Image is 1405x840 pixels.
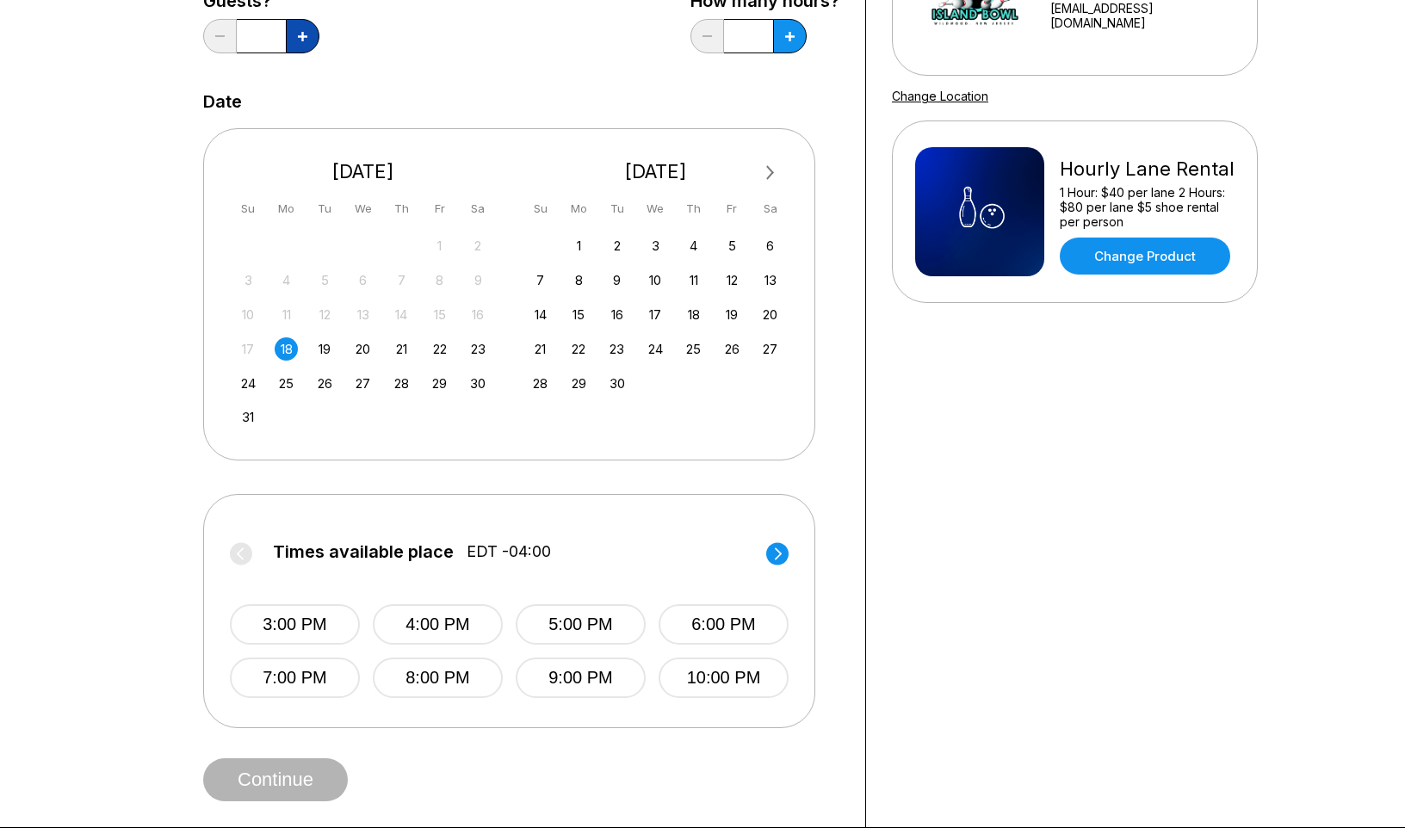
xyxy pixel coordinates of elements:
div: Not available Saturday, August 16th, 2025 [467,303,490,326]
div: Choose Tuesday, September 2nd, 2025 [605,234,628,257]
div: Not available Monday, August 11th, 2025 [275,303,298,326]
div: Choose Saturday, September 20th, 2025 [758,303,782,326]
div: Choose Friday, September 26th, 2025 [721,337,744,361]
div: Not available Sunday, August 17th, 2025 [237,337,260,361]
div: Not available Tuesday, August 12th, 2025 [313,303,337,326]
div: Not available Wednesday, August 13th, 2025 [351,303,374,326]
div: Choose Tuesday, August 19th, 2025 [313,337,337,361]
div: Choose Thursday, September 11th, 2025 [682,269,705,292]
div: Choose Saturday, August 30th, 2025 [467,372,490,395]
div: Choose Saturday, September 27th, 2025 [758,337,782,361]
button: 3:00 PM [230,604,360,645]
div: Choose Wednesday, September 24th, 2025 [644,337,667,361]
div: [DATE] [523,160,789,183]
div: Su [237,197,260,220]
div: Not available Saturday, August 9th, 2025 [467,269,490,292]
div: We [644,197,667,220]
button: 8:00 PM [373,658,503,698]
div: Sa [467,197,490,220]
div: Fr [428,197,451,220]
a: [EMAIL_ADDRESS][DOMAIN_NAME] [1050,1,1235,30]
div: Mo [275,197,298,220]
button: 10:00 PM [659,658,789,698]
div: Choose Monday, August 25th, 2025 [275,372,298,395]
div: Choose Wednesday, September 10th, 2025 [644,269,667,292]
div: Choose Monday, September 8th, 2025 [567,269,591,292]
div: Choose Saturday, August 23rd, 2025 [467,337,490,361]
div: Choose Wednesday, August 20th, 2025 [351,337,374,361]
div: Choose Friday, September 5th, 2025 [721,234,744,257]
button: 9:00 PM [516,658,646,698]
div: Tu [605,197,628,220]
div: Choose Friday, August 22nd, 2025 [428,337,451,361]
a: Change Location [892,89,988,103]
div: Not available Sunday, August 3rd, 2025 [237,269,260,292]
div: Choose Tuesday, August 26th, 2025 [313,372,337,395]
button: 6:00 PM [659,604,789,645]
div: Not available Friday, August 15th, 2025 [428,303,451,326]
div: Choose Thursday, September 18th, 2025 [682,303,705,326]
div: Choose Monday, September 1st, 2025 [567,234,591,257]
div: Choose Monday, September 29th, 2025 [567,372,591,395]
div: Choose Monday, August 18th, 2025 [275,337,298,361]
div: Choose Sunday, September 7th, 2025 [529,269,552,292]
button: 5:00 PM [516,604,646,645]
div: Choose Friday, August 29th, 2025 [428,372,451,395]
div: Choose Monday, September 15th, 2025 [567,303,591,326]
div: Th [682,197,705,220]
div: Fr [721,197,744,220]
div: Choose Wednesday, August 27th, 2025 [351,372,374,395]
div: Choose Friday, September 12th, 2025 [721,269,744,292]
div: 1 Hour: $40 per lane 2 Hours: $80 per lane $5 shoe rental per person [1060,185,1235,229]
img: Hourly Lane Rental [915,147,1044,276]
div: Not available Thursday, August 14th, 2025 [390,303,413,326]
div: Choose Wednesday, September 17th, 2025 [644,303,667,326]
div: Not available Thursday, August 7th, 2025 [390,269,413,292]
div: Choose Saturday, September 13th, 2025 [758,269,782,292]
div: Hourly Lane Rental [1060,157,1235,181]
div: Not available Friday, August 1st, 2025 [428,234,451,257]
div: month 2025-08 [234,232,492,429]
div: Choose Thursday, September 25th, 2025 [682,337,705,361]
div: Choose Thursday, September 4th, 2025 [682,234,705,257]
div: Choose Sunday, August 24th, 2025 [237,372,260,395]
div: Choose Monday, September 22nd, 2025 [567,337,591,361]
div: Tu [313,197,337,220]
div: Choose Tuesday, September 23rd, 2025 [605,337,628,361]
div: Th [390,197,413,220]
button: Next Month [757,159,784,187]
button: 4:00 PM [373,604,503,645]
div: Choose Tuesday, September 9th, 2025 [605,269,628,292]
div: Not available Monday, August 4th, 2025 [275,269,298,292]
div: Mo [567,197,591,220]
span: EDT -04:00 [467,542,551,561]
div: Choose Sunday, September 21st, 2025 [529,337,552,361]
div: Not available Tuesday, August 5th, 2025 [313,269,337,292]
div: Choose Thursday, August 21st, 2025 [390,337,413,361]
div: month 2025-09 [527,232,785,395]
div: [DATE] [230,160,497,183]
a: Change Product [1060,238,1230,275]
div: Choose Saturday, September 6th, 2025 [758,234,782,257]
div: Choose Sunday, August 31st, 2025 [237,405,260,429]
span: Times available place [273,542,454,561]
div: Choose Sunday, September 14th, 2025 [529,303,552,326]
div: Not available Saturday, August 2nd, 2025 [467,234,490,257]
div: Choose Tuesday, September 16th, 2025 [605,303,628,326]
div: Not available Wednesday, August 6th, 2025 [351,269,374,292]
div: Not available Sunday, August 10th, 2025 [237,303,260,326]
div: Choose Sunday, September 28th, 2025 [529,372,552,395]
div: Not available Friday, August 8th, 2025 [428,269,451,292]
div: Su [529,197,552,220]
div: Choose Friday, September 19th, 2025 [721,303,744,326]
div: We [351,197,374,220]
div: Sa [758,197,782,220]
button: 7:00 PM [230,658,360,698]
label: Date [203,92,242,111]
div: Choose Wednesday, September 3rd, 2025 [644,234,667,257]
div: Choose Tuesday, September 30th, 2025 [605,372,628,395]
div: Choose Thursday, August 28th, 2025 [390,372,413,395]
